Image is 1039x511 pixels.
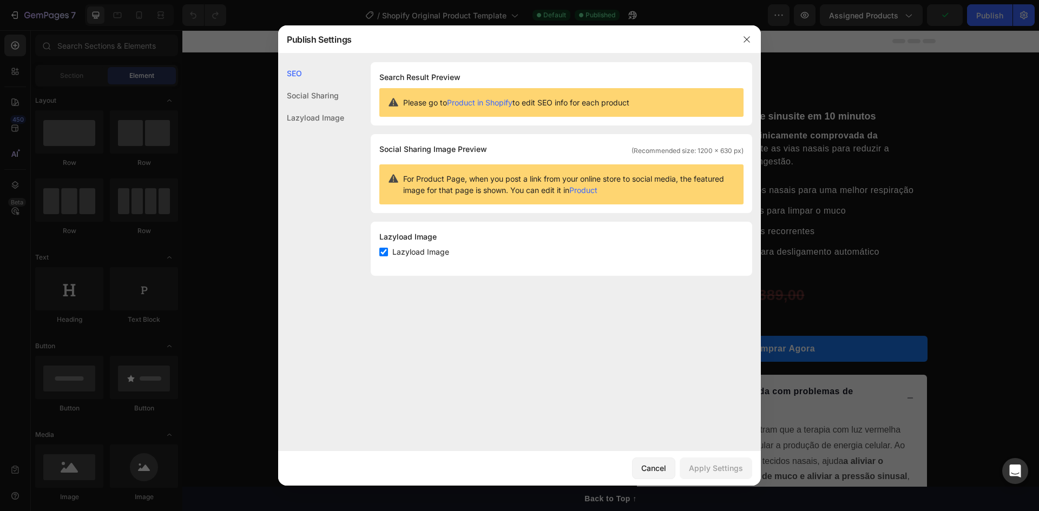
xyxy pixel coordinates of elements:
[379,230,744,243] div: Lazyload Image
[455,101,696,123] strong: A luz vermelha de 660 nm clinicamente comprovada da Nasalux
[569,185,597,195] a: Product
[455,279,499,287] span: em até 12x de
[455,99,744,138] p: alcança profundamente as vias nasais para reduzir a inflamação e desobstruir a congestão.
[632,457,675,479] button: Cancel
[482,256,552,273] strong: R$ 147,00
[379,71,744,84] h1: Search Result Preview
[278,62,344,84] div: SEO
[502,278,535,287] strong: R$ 19,15
[552,256,622,273] strong: R$ 389,00
[278,84,344,107] div: Social Sharing
[455,262,480,271] span: Preço:
[641,462,666,474] div: Cancel
[474,195,732,208] p: Ajuda a prevenir infecções recorrentes
[447,98,512,107] a: Product in Shopify
[379,143,487,156] span: Social Sharing Image Preview
[566,312,633,325] div: Comprar Agora
[469,392,731,486] p: Pesquisas abrangentes mostram que a terapia com luz vermelha reduz a inflamação ao estimular a pr...
[474,215,732,228] p: Temporizador integrado para desligamento automático
[680,457,752,479] button: Apply Settings
[469,356,671,379] strong: Como a luz vermelha ajuda com problemas de sinusite?
[454,79,745,94] h2: Dispositivo para limpeza de sinusite em 10 minutos
[278,107,344,129] div: Lazyload Image
[474,154,732,167] p: Reduz o inchaço dos seios nasais para uma melhor respiração
[454,306,745,331] button: Comprar Agora
[403,97,629,108] span: Please go to to edit SEO info for each product
[402,463,454,474] div: Back to Top ↑
[474,174,732,187] p: Abre as passagens nasais para limpar o muco
[278,25,733,54] div: Publish Settings
[1002,458,1028,484] div: Open Intercom Messenger
[454,48,745,79] h1: Nasalux
[392,245,449,258] span: Lazyload Image
[632,146,744,156] span: (Recommended size: 1200 x 630 px)
[689,462,743,474] div: Apply Settings
[503,245,521,253] strong: (509)
[403,173,735,196] span: For Product Page, when you post a link from your online store to social media, the featured image...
